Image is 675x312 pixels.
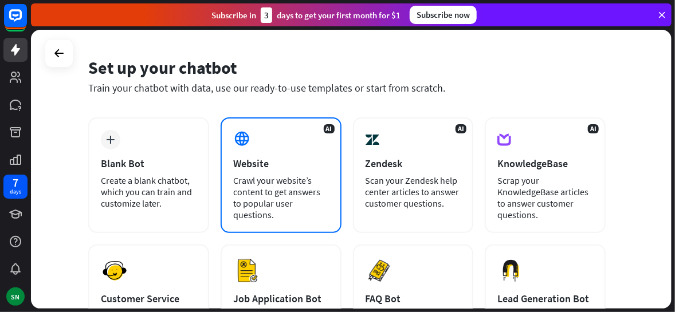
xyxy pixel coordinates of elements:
div: Set up your chatbot [88,57,606,78]
div: SN [6,287,25,306]
div: days [10,188,21,196]
div: Lead Generation Bot [497,292,593,305]
div: Website [233,157,329,170]
button: Open LiveChat chat widget [9,5,44,39]
span: AI [588,124,599,133]
div: Scrap your KnowledgeBase articles to answer customer questions. [497,175,593,220]
div: FAQ Bot [366,292,461,305]
div: Blank Bot [101,157,197,170]
div: Subscribe now [410,6,477,24]
a: 7 days [3,175,28,199]
div: Subscribe in days to get your first month for $1 [211,7,401,23]
span: AI [456,124,466,133]
span: AI [324,124,335,133]
div: 7 [13,177,18,188]
div: Create a blank chatbot, which you can train and customize later. [101,175,197,209]
div: Job Application Bot [233,292,329,305]
div: Train your chatbot with data, use our ready-to-use templates or start from scratch. [88,81,606,94]
div: KnowledgeBase [497,157,593,170]
div: 3 [261,7,272,23]
div: Crawl your website’s content to get answers to popular user questions. [233,175,329,220]
div: Zendesk [366,157,461,170]
div: Scan your Zendesk help center articles to answer customer questions. [366,175,461,209]
i: plus [107,136,115,144]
